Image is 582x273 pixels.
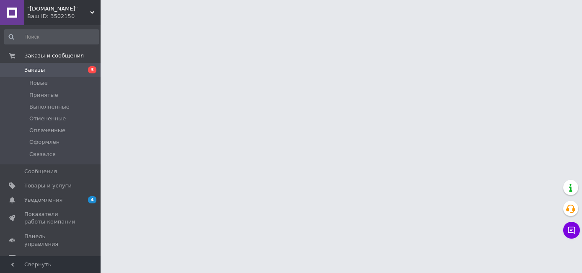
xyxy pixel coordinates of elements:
span: Товары и услуги [24,182,72,190]
span: Связался [29,151,56,158]
span: Новые [29,79,48,87]
div: Ваш ID: 3502150 [27,13,101,20]
span: Оформлен [29,138,59,146]
span: 4 [88,196,96,203]
span: Отмененные [29,115,66,122]
span: "BOOM.STORE" [27,5,90,13]
span: Выполненные [29,103,70,111]
span: Принятые [29,91,58,99]
span: Показатели работы компании [24,211,78,226]
span: Сообщения [24,168,57,175]
span: Отзывы [24,255,47,262]
span: Панель управления [24,233,78,248]
span: Уведомления [24,196,62,204]
span: Заказы [24,66,45,74]
span: Оплаченные [29,127,65,134]
span: 3 [88,66,96,73]
button: Чат с покупателем [563,222,580,239]
input: Поиск [4,29,99,44]
span: Заказы и сообщения [24,52,84,60]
